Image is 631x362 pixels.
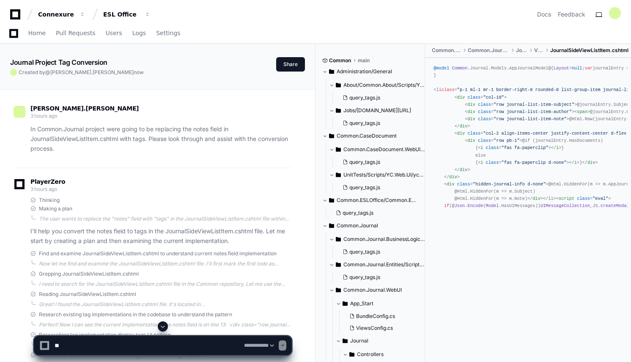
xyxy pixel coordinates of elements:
[337,197,419,204] span: Common.ESLOffice/Common.ESLOffice.Template/Scripts/YC.Web.UI/ycQuery
[38,10,74,19] div: Connexure
[467,95,480,100] span: class
[534,47,543,54] span: Views
[457,95,465,100] span: div
[467,109,475,114] span: div
[478,116,491,122] span: class
[465,138,522,143] span: < = >
[56,30,95,36] span: Pull Requests
[356,313,395,320] span: BundleConfig.cs
[572,66,582,71] span: null
[433,65,623,210] div: . . . @{ = ; journalEntry = ; } <li = id= data-journal-id= > </li>
[577,196,590,201] span: class
[322,65,419,78] button: Administration/General
[470,66,488,71] span: Journal
[329,104,425,117] button: Jobs/[DOMAIN_NAME][URL]
[343,236,425,243] span: Common.Journal.BusinessLogic/Scripts/YC.Web.UI/ycQuery
[329,78,425,92] button: About/Common.About/Scripts/YC.Web.UI/ycQuery
[329,221,334,231] svg: Directory
[28,24,46,43] a: Home
[452,66,467,71] span: Common
[478,102,491,107] span: class
[455,167,470,172] span: </ >
[336,297,432,310] button: App_Start
[39,205,72,212] span: Making a plan
[339,271,420,283] button: query_tags.js
[444,182,548,187] span: < = >
[465,116,569,122] span: < = >
[343,298,348,309] svg: Directory
[45,69,50,75] span: @
[106,24,122,43] a: Users
[343,261,425,268] span: Common.Journal.Entities/Scripts/YC.Web.UI/ycQuery
[601,203,629,208] span: createModal
[494,102,574,107] span: "row journal-list-item-subject"
[574,109,590,114] span: < >
[339,182,420,193] button: query_tags.js
[460,124,467,129] span: div
[336,234,341,244] svg: Directory
[465,109,574,114] span: < = >
[132,30,146,36] span: Logs
[444,203,449,208] span: if
[554,66,569,71] span: Layout
[339,246,420,258] button: query_tags.js
[467,138,475,143] span: div
[585,66,593,71] span: var
[577,109,587,114] span: span
[480,145,483,150] span: i
[486,160,499,165] span: class
[30,113,57,119] span: 3 hours ago
[30,227,291,246] p: I'll help you convert the notes field to tags in the JournalSideViewListItem.cshtml file. Let me ...
[343,107,411,114] span: Jobs/[DOMAIN_NAME][URL]
[551,145,562,150] span: </ >
[455,124,470,129] span: </ >
[337,133,397,139] span: Common.CaseDocument
[467,116,475,122] span: div
[349,249,380,255] span: query_tags.js
[509,66,548,71] span: AppJournalModel
[106,30,122,36] span: Users
[480,160,483,165] span: i
[486,145,499,150] span: class
[39,291,136,298] span: Reading JournalSideViewListItem.cshtml
[329,168,425,182] button: UnitTests/Scripts/YC.Web.UI/ycQuery
[349,184,380,191] span: query_tags.js
[574,160,577,165] span: i
[483,95,504,100] span: "col-10"
[494,138,520,143] span: "row pb-1"
[339,92,420,104] button: query_tags.js
[19,69,144,76] span: Created by
[329,57,351,64] span: Common
[502,145,549,150] span: "fas fa-paperclip"
[329,143,425,156] button: Common.CaseDocument.WebUI/Scripts/YC.Web.UI/YCQuery
[28,30,46,36] span: Home
[516,47,527,54] span: Journal
[134,69,144,75] span: now
[527,196,543,201] span: </ >
[346,310,427,322] button: BundleConfig.cs
[457,131,465,136] span: div
[337,222,378,229] span: Common.Journal
[336,285,341,295] svg: Directory
[444,174,460,180] span: </ >
[56,24,95,43] a: Pull Requests
[343,146,425,153] span: Common.CaseDocument.WebUI/Scripts/YC.Web.UI/YCQuery
[339,117,420,129] button: query_tags.js
[343,82,425,88] span: About/Common.About/Scripts/YC.Web.UI/ycQuery
[339,156,420,168] button: query_tags.js
[540,203,590,208] span: UIMessageCollection
[491,66,507,71] span: Models
[465,102,577,107] span: < = >
[447,182,454,187] span: div
[336,144,341,155] svg: Directory
[593,196,608,201] span: "eval"
[39,260,291,267] div: Now let me find and examine the JournalSideViewListItem.cshtml file. I'll first mark the first to...
[502,203,535,208] span: HasUIMessages
[103,10,140,19] div: ESL Office
[457,182,470,187] span: class
[35,7,89,22] button: Connexure
[558,10,585,19] button: Feedback
[467,102,475,107] span: div
[322,129,419,143] button: Common.CaseDocument
[350,300,373,307] span: App_Start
